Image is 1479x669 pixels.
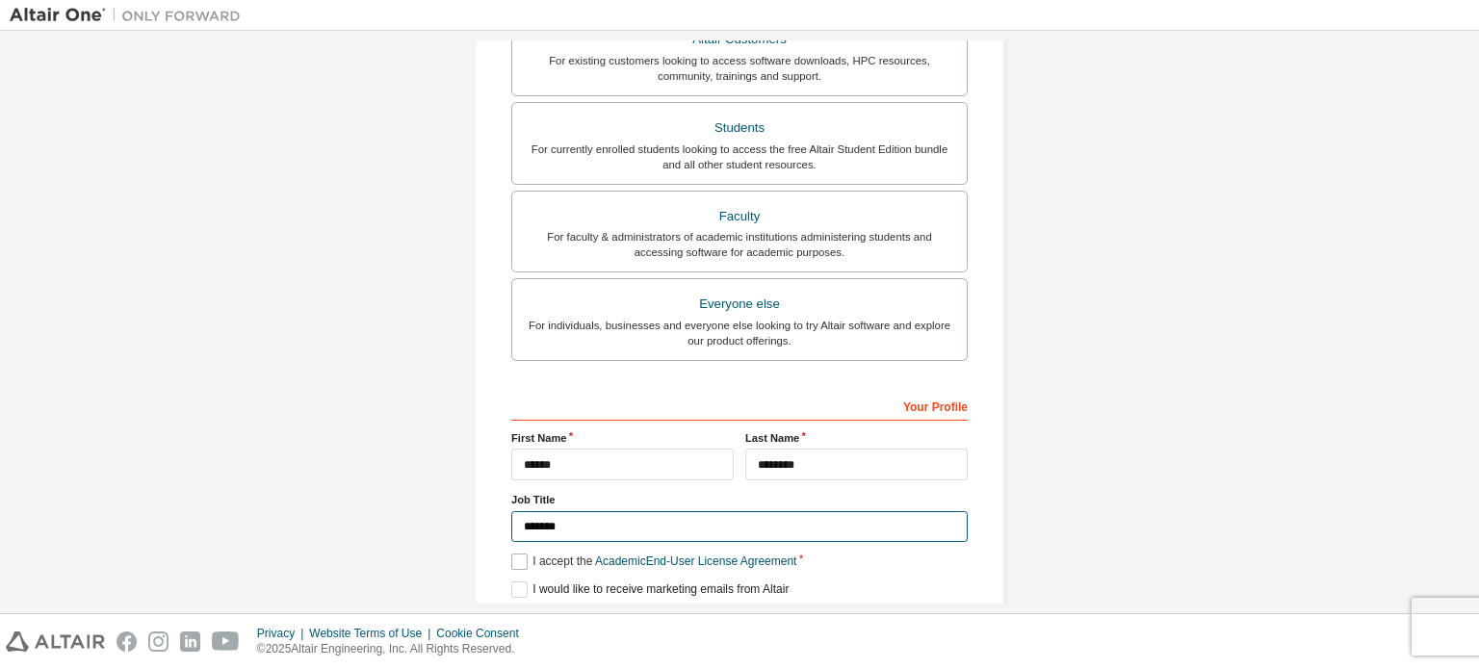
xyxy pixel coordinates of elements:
label: I accept the [511,553,796,570]
div: For currently enrolled students looking to access the free Altair Student Edition bundle and all ... [524,142,955,172]
label: First Name [511,430,734,446]
label: Job Title [511,492,968,507]
div: For existing customers looking to access software downloads, HPC resources, community, trainings ... [524,53,955,84]
div: For individuals, businesses and everyone else looking to try Altair software and explore our prod... [524,318,955,348]
label: Last Name [745,430,968,446]
div: Website Terms of Use [309,626,436,641]
img: Altair One [10,6,250,25]
img: altair_logo.svg [6,631,105,652]
div: Everyone else [524,291,955,318]
div: For faculty & administrators of academic institutions administering students and accessing softwa... [524,229,955,260]
img: instagram.svg [148,631,169,652]
label: I would like to receive marketing emails from Altair [511,581,789,598]
div: Your Profile [511,390,968,421]
img: youtube.svg [212,631,240,652]
div: Students [524,115,955,142]
div: Cookie Consent [436,626,530,641]
a: Academic End-User License Agreement [595,554,796,568]
img: linkedin.svg [180,631,200,652]
p: © 2025 Altair Engineering, Inc. All Rights Reserved. [257,641,531,657]
img: facebook.svg [117,631,137,652]
div: Privacy [257,626,309,641]
div: Faculty [524,203,955,230]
